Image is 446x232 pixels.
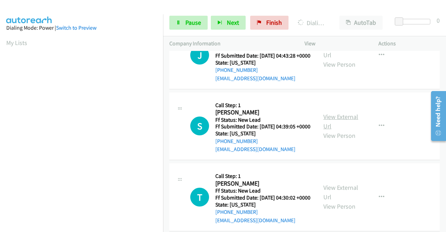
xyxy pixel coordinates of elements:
[56,24,97,31] a: Switch to Preview
[323,132,355,140] a: View Person
[398,19,430,24] div: Delay between calls (in seconds)
[190,46,209,65] h1: J
[227,18,239,27] span: Next
[426,88,446,144] iframe: Resource Center
[215,102,310,109] h5: Call Step: 1
[190,188,209,207] h1: T
[215,194,310,201] h5: Ff Submitted Date: [DATE] 04:30:02 +0000
[190,117,209,135] div: The call is yet to be attempted
[339,16,383,30] button: AutoTab
[211,16,246,30] button: Next
[215,52,310,59] h5: Ff Submitted Date: [DATE] 04:43:28 +0000
[6,39,27,47] a: My Lists
[6,24,157,32] div: Dialing Mode: Power |
[437,16,440,25] div: 0
[323,202,355,210] a: View Person
[266,18,282,27] span: Finish
[215,130,310,137] h5: State: [US_STATE]
[169,39,292,48] p: Company Information
[215,75,295,82] a: [EMAIL_ADDRESS][DOMAIN_NAME]
[215,138,258,144] a: [PHONE_NUMBER]
[215,117,310,124] h5: Ff Status: New Lead
[215,201,310,208] h5: State: [US_STATE]
[215,59,310,66] h5: State: [US_STATE]
[215,67,258,73] a: [PHONE_NUMBER]
[323,113,358,130] a: View External Url
[190,117,209,135] h1: S
[305,39,366,48] p: View
[169,16,208,30] a: Pause
[215,146,295,152] a: [EMAIL_ADDRESS][DOMAIN_NAME]
[298,18,327,28] p: Dialing [PERSON_NAME]
[215,173,310,180] h5: Call Step: 1
[215,187,310,194] h5: Ff Status: New Lead
[215,217,295,224] a: [EMAIL_ADDRESS][DOMAIN_NAME]
[215,123,310,130] h5: Ff Submitted Date: [DATE] 04:39:05 +0000
[323,60,355,68] a: View Person
[215,108,308,117] h2: [PERSON_NAME]
[378,39,440,48] p: Actions
[323,184,358,201] a: View External Url
[215,180,308,188] h2: [PERSON_NAME]
[215,209,258,215] a: [PHONE_NUMBER]
[185,18,201,27] span: Pause
[190,46,209,65] div: The call is yet to be attempted
[190,188,209,207] div: The call is yet to be attempted
[250,16,289,30] a: Finish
